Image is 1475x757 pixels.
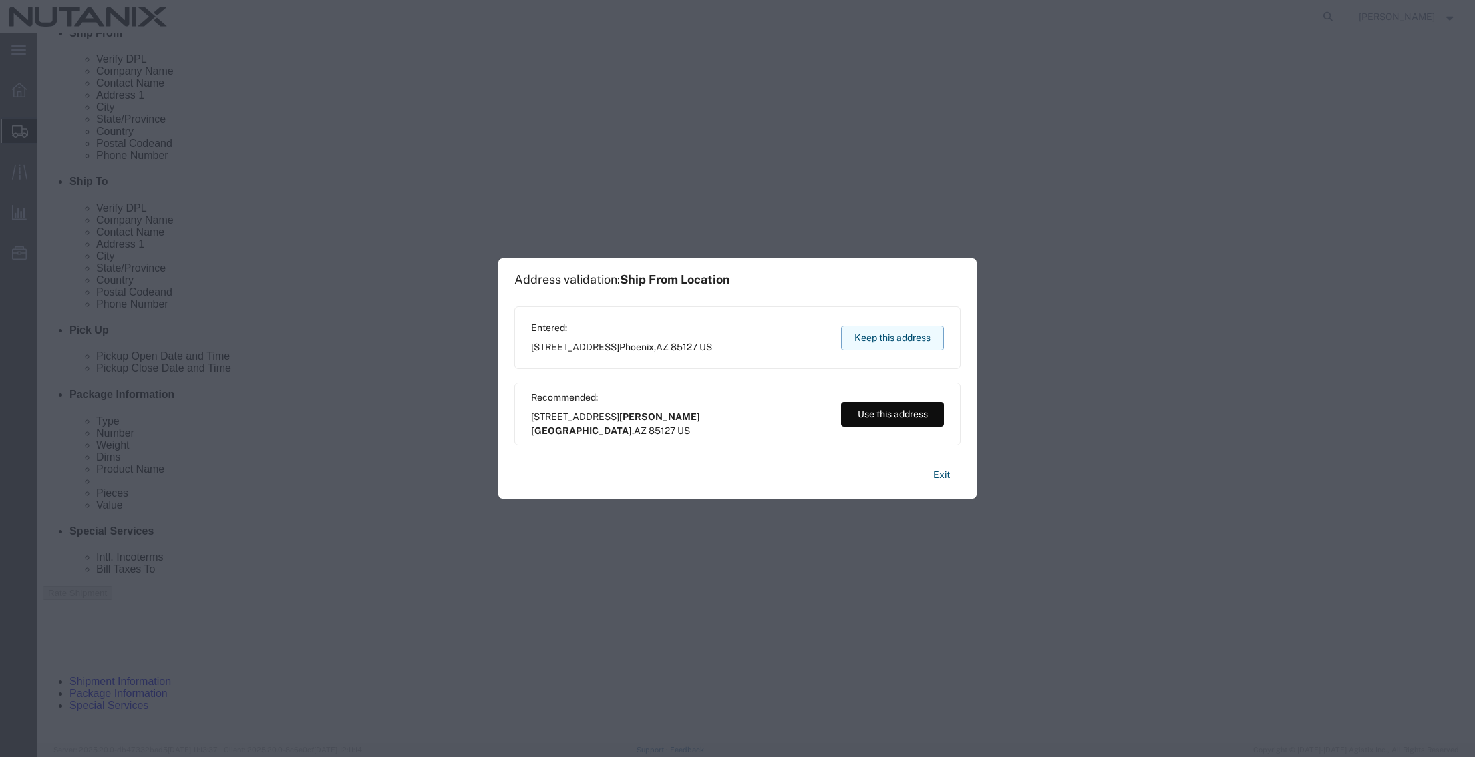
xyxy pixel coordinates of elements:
span: AZ [634,425,647,436]
span: Recommended: [531,391,828,405]
span: 85127 [671,342,697,352]
span: [STREET_ADDRESS] , [531,410,828,438]
span: 85127 [649,425,675,436]
span: US [699,342,712,352]
span: [STREET_ADDRESS] , [531,340,712,354]
h1: Address validation: [514,272,730,287]
span: Ship From Location [620,272,730,286]
button: Use this address [841,402,944,427]
span: Phoenix [619,342,654,352]
span: US [677,425,690,436]
button: Keep this address [841,326,944,350]
span: Entered: [531,321,712,335]
button: Exit [923,463,961,487]
span: AZ [656,342,669,352]
span: [PERSON_NAME][GEOGRAPHIC_DATA] [531,411,700,436]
